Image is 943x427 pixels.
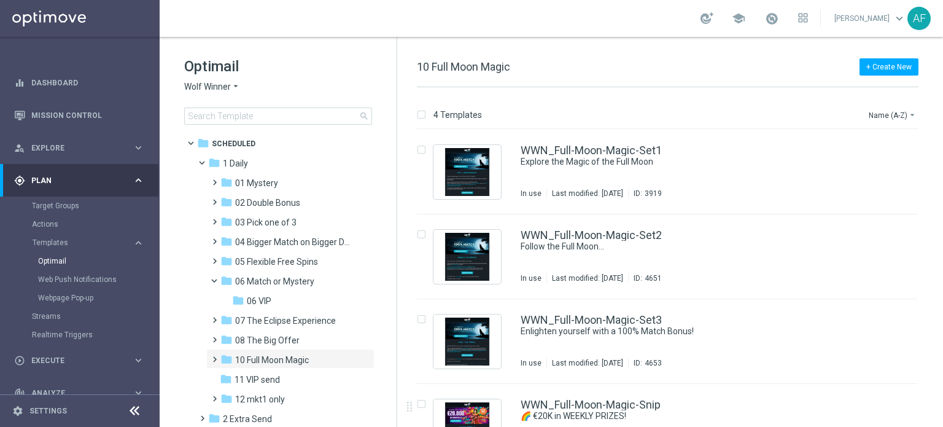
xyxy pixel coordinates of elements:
[732,12,745,25] span: school
[220,176,233,189] i: folder
[521,326,866,337] div: Enlighten yourself with a 100% Match Bonus!
[14,175,133,186] div: Plan
[220,255,233,267] i: folder
[521,189,541,198] div: In use
[133,174,144,186] i: keyboard_arrow_right
[628,189,662,198] div: ID:
[833,9,907,28] a: [PERSON_NAME]keyboard_arrow_down
[38,275,128,284] a: Web Push Notifications
[32,219,128,229] a: Actions
[32,311,128,321] a: Streams
[32,201,128,211] a: Target Groups
[184,81,241,93] button: Wolf Winner arrow_drop_down
[405,299,941,384] div: Press SPACE to select this row.
[133,387,144,399] i: keyboard_arrow_right
[31,177,133,184] span: Plan
[628,273,662,283] div: ID:
[220,353,233,366] i: folder
[133,142,144,154] i: keyboard_arrow_right
[223,413,272,425] span: 2 Extra Send
[133,237,144,249] i: keyboard_arrow_right
[32,197,158,215] div: Target Groups
[521,399,661,410] a: WWN_Full-Moon-Magic-Snip
[14,355,25,366] i: play_circle_outline
[405,130,941,214] div: Press SPACE to select this row.
[437,318,498,366] img: 4653.jpeg
[521,410,837,422] a: 🌈 €20K in WEEKLY PRIZES!
[907,110,917,120] i: arrow_drop_down
[907,7,931,30] div: AF
[14,355,133,366] div: Execute
[14,356,145,366] button: play_circle_outline Execute keyboard_arrow_right
[547,358,628,368] div: Last modified: [DATE]
[220,216,233,228] i: folder
[220,334,233,346] i: folder
[235,374,280,385] span: 11 VIP send
[38,289,158,307] div: Webpage Pop-up
[521,358,541,368] div: In use
[31,99,144,131] a: Mission Control
[521,410,866,422] div: 🌈 €20K in WEEKLY PRIZES!
[38,293,128,303] a: Webpage Pop-up
[31,357,133,364] span: Execute
[235,276,314,287] span: 06 Match or Mystery
[38,252,158,270] div: Optimail
[220,275,233,287] i: folder
[14,111,145,120] button: Mission Control
[32,233,158,307] div: Templates
[14,388,145,398] button: track_changes Analyze keyboard_arrow_right
[33,239,133,246] div: Templates
[38,256,128,266] a: Optimail
[32,238,145,248] button: Templates keyboard_arrow_right
[628,358,662,368] div: ID:
[645,189,662,198] div: 3919
[14,143,145,153] div: person_search Explore keyboard_arrow_right
[547,273,628,283] div: Last modified: [DATE]
[867,108,918,122] button: Name (A-Z)arrow_drop_down
[14,388,25,399] i: track_changes
[14,66,144,99] div: Dashboard
[197,137,209,149] i: folder
[12,405,23,417] i: settings
[31,66,144,99] a: Dashboard
[521,273,541,283] div: In use
[133,355,144,366] i: keyboard_arrow_right
[14,78,145,88] button: equalizer Dashboard
[521,156,866,168] div: Explore the Magic of the Full Moon
[359,111,369,121] span: search
[212,138,255,149] span: Scheduled
[235,237,351,248] span: 04 Bigger Match on Bigger Deposits
[220,235,233,248] i: folder
[547,189,628,198] div: Last modified: [DATE]
[208,157,220,169] i: folder
[220,373,232,385] i: folder
[645,358,662,368] div: 4653
[645,273,662,283] div: 4651
[232,294,244,307] i: folder
[14,176,145,186] button: gps_fixed Plan keyboard_arrow_right
[31,144,133,152] span: Explore
[223,158,248,169] span: 1 Daily
[521,241,837,253] a: Follow the Full Moon…
[33,239,120,246] span: Templates
[31,390,133,397] span: Analyze
[521,241,866,253] div: Follow the Full Moon…
[32,330,128,340] a: Realtime Triggers
[521,156,837,168] a: Explore the Magic of the Full Moon
[14,77,25,88] i: equalizer
[860,58,918,76] button: + Create New
[521,326,837,337] a: Enlighten yourself with a 100% Match Bonus!
[437,233,498,281] img: 4651.jpeg
[417,60,510,73] span: 10 Full Moon Magic
[433,109,482,120] p: 4 Templates
[235,178,278,189] span: 01 Mystery
[247,296,271,307] span: 06 VIP
[14,143,25,154] i: person_search
[32,326,158,344] div: Realtime Triggers
[235,217,297,228] span: 03 Pick one of 3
